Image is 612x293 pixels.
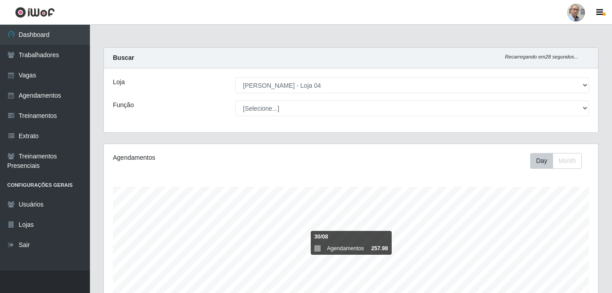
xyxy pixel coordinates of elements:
[530,153,582,169] div: First group
[530,153,589,169] div: Toolbar with button groups
[553,153,582,169] button: Month
[113,153,304,162] div: Agendamentos
[15,7,55,18] img: CoreUI Logo
[113,100,134,110] label: Função
[113,54,134,61] strong: Buscar
[530,153,553,169] button: Day
[113,77,125,87] label: Loja
[505,54,578,59] i: Recarregando em 28 segundos...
